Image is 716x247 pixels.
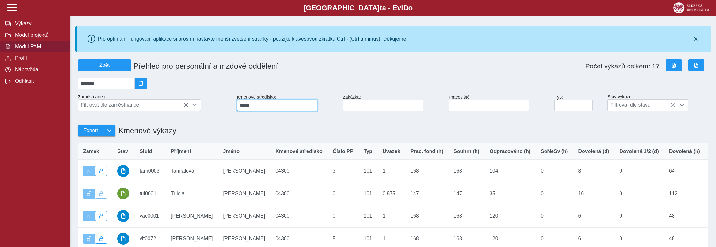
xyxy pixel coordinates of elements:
[380,4,382,12] span: t
[117,233,129,245] button: schváleno
[552,92,605,113] div: Typ:
[453,149,479,154] span: Souhrn (h)
[95,211,107,221] button: Uzamknout
[83,149,99,154] span: Zámek
[541,149,568,154] span: SoNeSv (h)
[166,182,218,205] td: Tuleja
[619,149,659,154] span: Dovolená 1/2 (d)
[536,205,573,228] td: 0
[573,205,614,228] td: 6
[135,78,147,89] button: 2025/08
[134,205,166,228] td: vac0001
[223,149,240,154] span: Jméno
[448,160,484,182] td: 168
[585,62,659,70] span: Počet výkazů celkem: 17
[377,182,405,205] td: 0,875
[117,210,129,222] button: schváleno
[166,205,218,228] td: [PERSON_NAME]
[359,160,377,182] td: 101
[75,92,234,113] div: Zaměstnanec:
[13,44,65,50] span: Modul PAM
[218,160,270,182] td: [PERSON_NAME]
[408,4,413,12] span: o
[140,149,152,154] span: SluId
[117,165,129,177] button: schváleno
[270,205,328,228] td: 04300
[13,67,65,73] span: Nápověda
[117,188,129,200] button: podepsáno
[19,4,697,12] b: [GEOGRAPHIC_DATA] a - Evi
[328,205,359,228] td: 0
[95,189,107,199] button: Uzamknout lze pouze výkaz, který je podepsán a schválen.
[166,160,218,182] td: Tamfalová
[13,21,65,27] span: Výkazy
[536,160,573,182] td: 0
[218,182,270,205] td: [PERSON_NAME]
[340,92,446,113] div: Zakázka:
[83,166,95,176] button: Výkaz je odemčen.
[98,36,408,42] div: Pro optimální fungování aplikace si prosím nastavte menší zvětšení stránky - použijte klávesovou ...
[95,234,107,244] button: Uzamknout
[275,149,323,154] span: Kmenové středisko
[78,125,103,136] button: Export
[377,160,405,182] td: 1
[359,205,377,228] td: 101
[666,59,682,71] button: Export do Excelu
[134,160,166,182] td: tam0003
[13,55,65,61] span: Profil
[578,149,609,154] span: Dovolená (d)
[410,149,443,154] span: Prac. fond (h)
[234,92,340,113] div: Kmenové středisko:
[328,182,359,205] td: 0
[536,182,573,205] td: 0
[117,149,128,154] span: Stav
[171,149,191,154] span: Příjmení
[403,4,408,12] span: D
[664,182,705,205] td: 112
[608,100,676,111] span: Filtrovat dle stavu
[405,182,448,205] td: 147
[364,149,372,154] span: Typ
[405,205,448,228] td: 168
[78,100,188,111] span: Filtrovat dle zaměstnance
[270,160,328,182] td: 04300
[115,123,176,138] h1: Kmenové výkazy
[605,92,711,113] div: Stav výkazu:
[83,128,98,134] span: Export
[448,205,484,228] td: 168
[614,182,664,205] td: 0
[614,205,664,228] td: 0
[484,182,536,205] td: 35
[377,205,405,228] td: 1
[328,160,359,182] td: 3
[78,59,131,71] button: Zpět
[664,205,705,228] td: 48
[13,78,65,84] span: Odhlásit
[573,182,614,205] td: 16
[484,205,536,228] td: 120
[131,59,449,73] h1: Přehled pro personální a mzdové oddělení
[218,205,270,228] td: [PERSON_NAME]
[83,234,95,244] button: Výkaz je odemčen.
[446,92,552,113] div: Pracoviště:
[688,59,704,71] button: Export do PDF
[673,2,709,13] img: logo_web_su.png
[13,32,65,38] span: Modul projektů
[614,160,664,182] td: 0
[448,182,484,205] td: 147
[270,182,328,205] td: 04300
[81,62,128,68] span: Zpět
[83,211,95,221] button: Výkaz je odemčen.
[484,160,536,182] td: 104
[669,149,700,154] span: Dovolená (h)
[134,182,166,205] td: tul0001
[664,160,705,182] td: 64
[490,149,530,154] span: Odpracováno (h)
[573,160,614,182] td: 8
[333,149,354,154] span: Číslo PP
[95,166,107,176] button: Uzamknout
[405,160,448,182] td: 168
[383,149,400,154] span: Úvazek
[359,182,377,205] td: 101
[83,189,95,199] button: Výkaz je odemčen.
